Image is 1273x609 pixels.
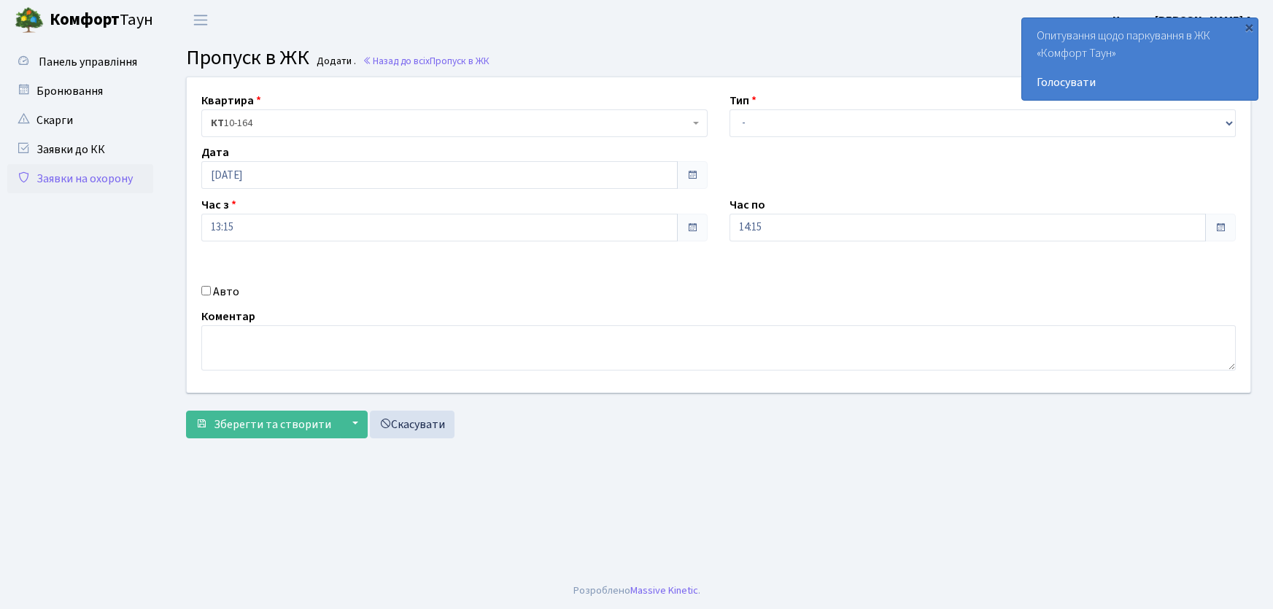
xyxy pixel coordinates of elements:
[1113,12,1255,29] a: Цитрус [PERSON_NAME] А.
[1242,20,1256,34] div: ×
[211,116,224,131] b: КТ
[50,8,120,31] b: Комфорт
[201,109,708,137] span: <b>КТ</b>&nbsp;&nbsp;&nbsp;&nbsp;10-164
[39,54,137,70] span: Панель управління
[370,411,454,438] a: Скасувати
[363,54,490,68] a: Назад до всіхПропуск в ЖК
[730,196,765,214] label: Час по
[1113,12,1255,28] b: Цитрус [PERSON_NAME] А.
[50,8,153,33] span: Таун
[211,116,689,131] span: <b>КТ</b>&nbsp;&nbsp;&nbsp;&nbsp;10-164
[201,196,236,214] label: Час з
[630,583,698,598] a: Massive Kinetic
[201,92,261,109] label: Квартира
[7,77,153,106] a: Бронювання
[201,308,255,325] label: Коментар
[186,411,341,438] button: Зберегти та створити
[573,583,700,599] div: Розроблено .
[7,164,153,193] a: Заявки на охорону
[1022,18,1258,100] div: Опитування щодо паркування в ЖК «Комфорт Таун»
[201,144,229,161] label: Дата
[15,6,44,35] img: logo.png
[7,47,153,77] a: Панель управління
[730,92,757,109] label: Тип
[182,8,219,32] button: Переключити навігацію
[430,54,490,68] span: Пропуск в ЖК
[186,43,309,72] span: Пропуск в ЖК
[7,106,153,135] a: Скарги
[314,55,356,68] small: Додати .
[1037,74,1243,91] a: Голосувати
[213,283,239,300] label: Авто
[7,135,153,164] a: Заявки до КК
[214,416,331,432] span: Зберегти та створити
